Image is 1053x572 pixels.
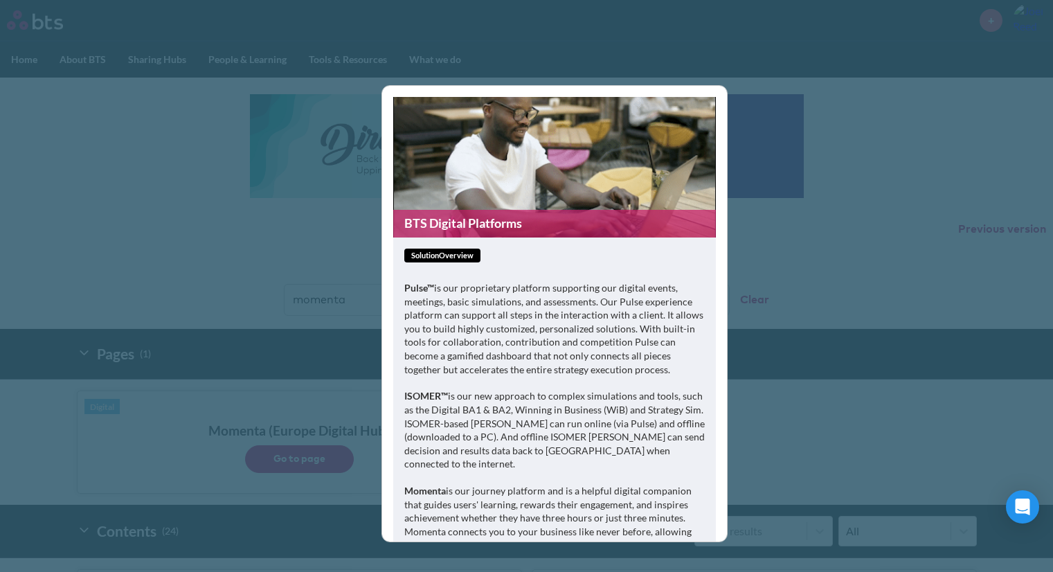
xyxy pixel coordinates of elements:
p: is our proprietary platform supporting our digital events, meetings, basic simulations, and asses... [404,281,705,376]
strong: ISOMER™ [404,390,448,402]
a: BTS Digital Platforms [393,210,716,237]
span: solutionOverview [404,249,480,263]
strong: Momenta [404,485,446,497]
strong: Pulse™ [404,282,434,294]
div: Open Intercom Messenger [1006,490,1039,524]
p: is our new approach to complex simulations and tools, such as the Digital BA1 & BA2, Winning in B... [404,389,705,471]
